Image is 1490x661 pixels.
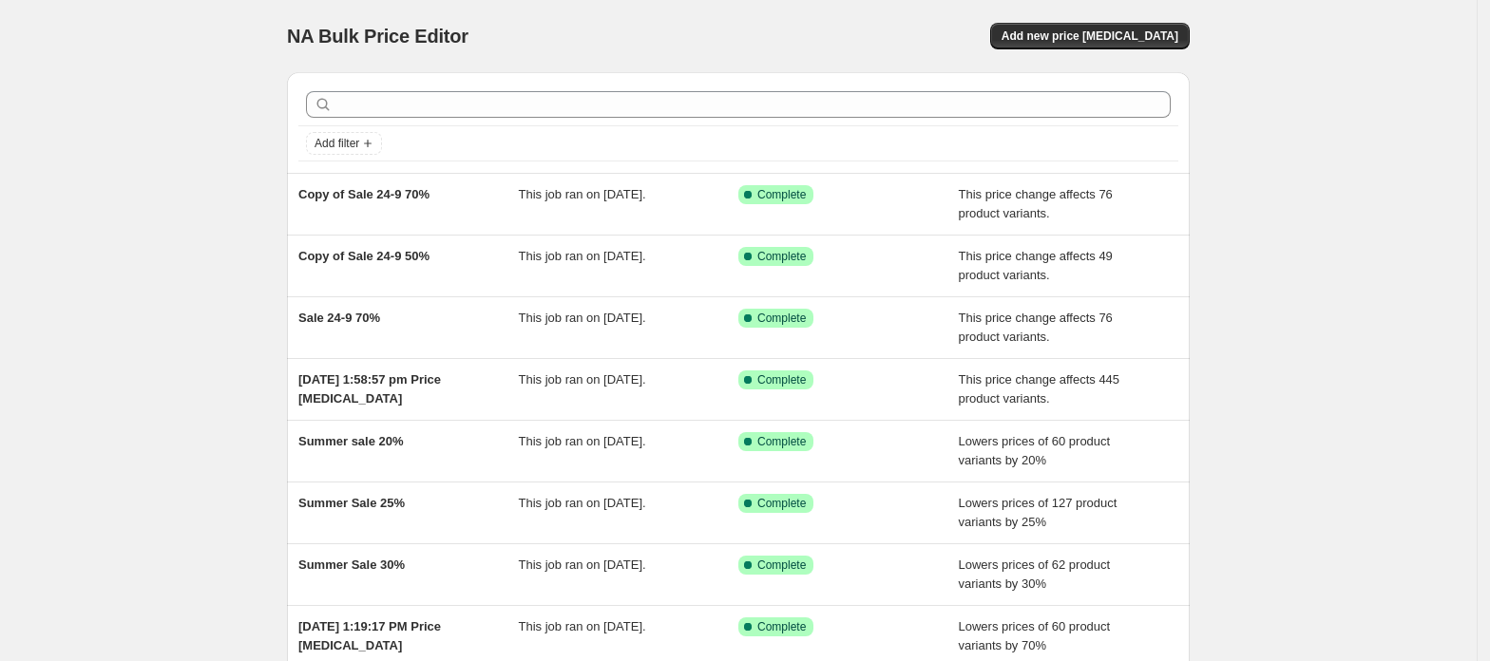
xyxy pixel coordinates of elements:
[298,557,405,572] span: Summer Sale 30%
[959,557,1111,591] span: Lowers prices of 62 product variants by 30%
[298,619,441,652] span: [DATE] 1:19:17 PM Price [MEDICAL_DATA]
[519,619,646,633] span: This job ran on [DATE].
[959,619,1111,652] span: Lowers prices of 60 product variants by 70%
[757,311,806,326] span: Complete
[757,619,806,634] span: Complete
[298,311,380,325] span: Sale 24-9 70%
[1002,28,1178,44] span: Add new price [MEDICAL_DATA]
[757,434,806,449] span: Complete
[990,23,1190,49] button: Add new price [MEDICAL_DATA]
[757,187,806,202] span: Complete
[519,249,646,263] span: This job ran on [DATE].
[959,311,1113,344] span: This price change affects 76 product variants.
[757,372,806,387] span: Complete
[287,26,468,47] span: NA Bulk Price Editor
[959,372,1120,406] span: This price change affects 445 product variants.
[757,249,806,264] span: Complete
[298,434,404,448] span: Summer sale 20%
[959,496,1117,529] span: Lowers prices of 127 product variants by 25%
[298,249,430,263] span: Copy of Sale 24-9 50%
[519,557,646,572] span: This job ran on [DATE].
[757,496,806,511] span: Complete
[959,434,1111,467] span: Lowers prices of 60 product variants by 20%
[298,372,441,406] span: [DATE] 1:58:57 pm Price [MEDICAL_DATA]
[306,132,382,155] button: Add filter
[315,136,359,151] span: Add filter
[519,187,646,201] span: This job ran on [DATE].
[519,434,646,448] span: This job ran on [DATE].
[959,249,1113,282] span: This price change affects 49 product variants.
[519,496,646,510] span: This job ran on [DATE].
[757,557,806,573] span: Complete
[298,187,430,201] span: Copy of Sale 24-9 70%
[519,372,646,387] span: This job ran on [DATE].
[519,311,646,325] span: This job ran on [DATE].
[298,496,405,510] span: Summer Sale 25%
[959,187,1113,220] span: This price change affects 76 product variants.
